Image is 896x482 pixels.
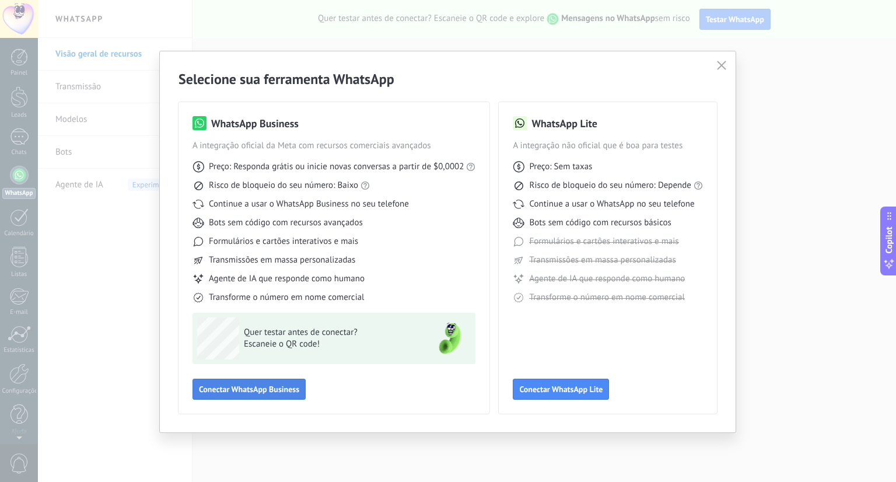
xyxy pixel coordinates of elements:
span: Agente de IA que responde como humano [529,273,685,285]
span: Escaneie o QR code! [244,338,414,350]
span: Risco de bloqueio do seu número: Baixo [209,180,358,191]
span: Conectar WhatsApp Lite [519,385,603,393]
span: Preço: Responda grátis ou inicie novas conversas a partir de $0,0002 [209,161,464,173]
span: Bots sem código com recursos básicos [529,217,671,229]
span: Formulários e cartões interativos e mais [209,236,358,247]
span: Agente de IA que responde como humano [209,273,365,285]
span: Risco de bloqueio do seu número: Depende [529,180,691,191]
span: A integração não oficial que é boa para testes [513,140,703,152]
h3: WhatsApp Lite [531,116,597,131]
span: Transforme o número em nome comercial [529,292,684,303]
span: Conectar WhatsApp Business [199,385,299,393]
span: Copilot [883,227,895,254]
span: Quer testar antes de conectar? [244,327,414,338]
img: green-phone.png [429,317,471,359]
span: A integração oficial da Meta com recursos comerciais avançados [192,140,475,152]
span: Preço: Sem taxas [529,161,592,173]
span: Transmissões em massa personalizadas [529,254,675,266]
span: Formulários e cartões interativos e mais [529,236,678,247]
span: Continue a usar o WhatsApp no seu telefone [529,198,694,210]
span: Transforme o número em nome comercial [209,292,364,303]
h2: Selecione sua ferramenta WhatsApp [178,70,717,88]
span: Transmissões em massa personalizadas [209,254,355,266]
h3: WhatsApp Business [211,116,299,131]
button: Conectar WhatsApp Lite [513,379,609,400]
button: Conectar WhatsApp Business [192,379,306,400]
span: Continue a usar o WhatsApp Business no seu telefone [209,198,409,210]
span: Bots sem código com recursos avançados [209,217,363,229]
